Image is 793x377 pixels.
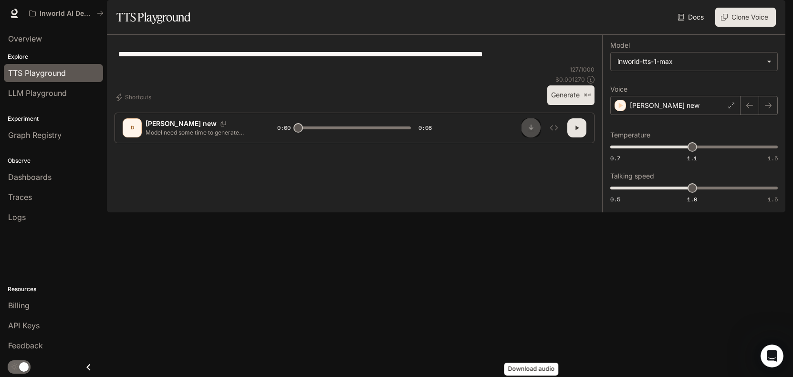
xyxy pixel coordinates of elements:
p: Model [610,42,630,49]
div: D [125,120,140,136]
p: [PERSON_NAME] new [146,119,217,128]
span: 1.5 [768,154,778,162]
span: 0.7 [610,154,620,162]
p: Model need some time to generate mermaid diagram. Be patience, Unit AI also check diagram for err... [146,128,254,136]
span: 1.0 [687,195,697,203]
a: Docs [676,8,708,27]
p: 127 / 1000 [570,65,595,73]
iframe: Intercom live chat [761,345,783,367]
p: Voice [610,86,627,93]
div: inworld-tts-1-max [611,52,777,71]
button: Generate⌘⏎ [547,85,595,105]
button: Download audio [522,118,541,137]
p: [PERSON_NAME] new [630,101,699,110]
button: Clone Voice [715,8,776,27]
span: 0:08 [418,123,432,133]
button: Copy Voice ID [217,121,230,126]
p: Inworld AI Demos [40,10,93,18]
p: $ 0.001270 [555,75,585,84]
button: Shortcuts [115,90,155,105]
div: Download audio [504,363,559,376]
span: 1.1 [687,154,697,162]
p: Talking speed [610,173,654,179]
h1: TTS Playground [116,8,190,27]
p: Temperature [610,132,650,138]
div: inworld-tts-1-max [617,57,762,66]
p: ⌘⏎ [584,93,591,98]
span: 0.5 [610,195,620,203]
span: 1.5 [768,195,778,203]
span: 0:00 [277,123,291,133]
button: Inspect [544,118,563,137]
button: All workspaces [25,4,108,23]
